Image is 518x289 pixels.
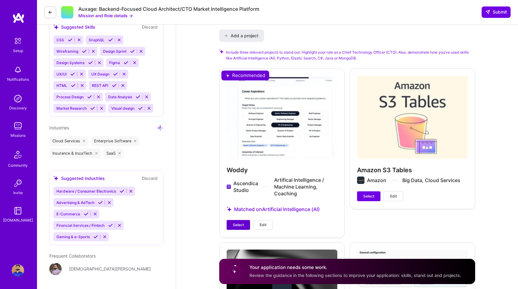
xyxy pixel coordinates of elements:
i: Reject [132,60,137,65]
div: SaaS [103,149,124,158]
i: Accept [124,60,128,65]
div: Missions [10,132,26,139]
span: Gaming & e-Sports [56,234,90,239]
span: Design Systems [56,60,84,65]
i: Reject [129,189,133,193]
div: Discovery [9,105,27,111]
img: Invite [12,177,24,189]
div: Invite [13,189,23,196]
div: Cloud Services [49,136,88,146]
i: icon Close [134,140,137,142]
i: icon LeftArrowDark [48,10,53,15]
i: Accept [108,38,113,42]
i: icon SuggestedTeams [53,176,59,181]
i: Accept [136,95,140,99]
button: Edit [253,220,273,230]
div: Insurance & InsurTech [49,149,101,158]
img: User Avatar [49,263,62,275]
img: setup [11,35,24,47]
img: logo [12,12,25,23]
i: Accept [138,106,143,111]
button: Edit [384,191,403,201]
div: Auxage: Backend-Focused Cloud Architect/CTO Market Intelligence Platform [78,6,259,12]
i: Accept [108,223,113,228]
img: discovery [12,92,24,105]
button: Submit [482,6,511,18]
i: Reject [99,106,104,111]
a: User Avatar [10,264,26,277]
i: Accept [98,200,103,205]
span: Process Design [56,95,84,99]
i: icon Close [95,152,98,155]
i: Accept [87,95,92,99]
span: E-Commerce [56,212,80,216]
div: Suggested industries [53,175,105,181]
span: Financial Services / Fintech [56,223,105,228]
img: Community [10,147,25,162]
i: Reject [139,49,143,54]
span: GraphQL [89,38,105,42]
i: icon PlusBlack [224,34,228,38]
img: bell [12,64,24,76]
i: Reject [121,83,125,88]
span: Edit [390,193,397,199]
button: Discard [140,175,159,182]
span: Frequent Collaborators [49,253,96,258]
i: Accept [112,83,117,88]
i: Accept [130,49,135,54]
button: Mission and Role details → [78,12,133,19]
i: Accept [90,106,95,111]
span: REST API [92,83,108,88]
i: Accept [88,60,93,65]
i: Reject [79,72,84,76]
div: Notifications [7,76,29,83]
i: Reject [93,212,97,216]
button: Add a project [219,30,264,42]
span: Design Sprint [103,49,126,54]
span: CSS [56,38,64,42]
img: guide book [12,205,24,217]
i: icon Close [83,140,85,142]
i: Reject [144,95,149,99]
img: User Avatar [12,264,24,277]
i: Accept [71,83,76,88]
i: Reject [91,49,96,54]
i: Accept [68,38,72,42]
i: Reject [96,95,101,99]
div: Enterprise Software [91,136,140,146]
i: Reject [117,223,122,228]
i: Reject [77,38,81,42]
i: icon SendLight [485,10,490,14]
span: Add a project [224,33,258,39]
span: UX/UI [56,72,67,76]
i: Check [219,49,224,54]
span: Figma [109,60,120,65]
img: teamwork [12,120,24,132]
i: Reject [147,106,151,111]
span: Data Analysis [108,95,132,99]
div: [DOMAIN_NAME] [3,217,33,223]
div: Setup [13,47,23,54]
span: HTML [56,83,67,88]
i: icon Close [118,152,121,155]
div: Suggested Skills [53,24,95,30]
span: Industries [49,125,69,130]
span: Submit [485,9,507,15]
i: Reject [117,38,121,42]
span: Market Research [56,106,87,111]
span: Advertising & AdTech [56,200,94,205]
i: Reject [80,83,84,88]
span: Select [233,222,244,228]
span: Wireframing [56,49,78,54]
div: Community [8,162,28,169]
span: Hardware / Consumer Electronics [56,189,116,193]
button: Select [227,220,250,230]
span: Select [363,193,374,199]
i: Accept [84,212,88,216]
div: [DEMOGRAPHIC_DATA][PERSON_NAME] [69,266,151,272]
i: icon SuggestedTeams [53,24,59,30]
span: Edit [260,222,266,228]
a: User Avatar[DEMOGRAPHIC_DATA][PERSON_NAME] [49,263,163,275]
i: Accept [82,49,87,54]
i: Reject [102,234,107,239]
